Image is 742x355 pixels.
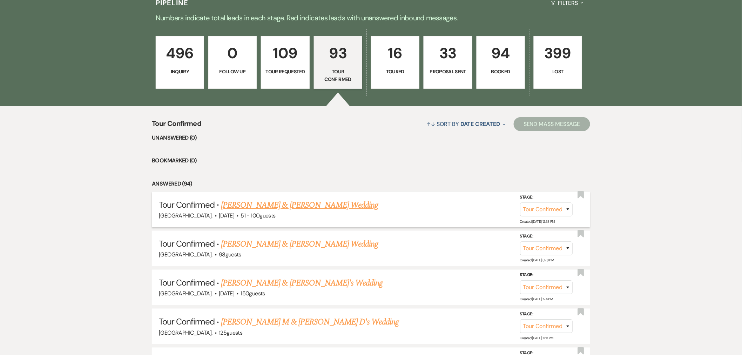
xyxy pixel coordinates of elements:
[160,41,200,65] p: 496
[427,120,436,128] span: ↑↓
[376,68,415,75] p: Toured
[152,133,590,142] li: Unanswered (0)
[371,36,419,89] a: 16Toured
[520,194,573,201] label: Stage:
[152,118,201,133] span: Tour Confirmed
[159,329,212,336] span: [GEOGRAPHIC_DATA].
[159,238,215,249] span: Tour Confirmed
[219,212,234,219] span: [DATE]
[428,68,467,75] p: Proposal Sent
[159,251,212,258] span: [GEOGRAPHIC_DATA].
[265,41,305,65] p: 109
[514,117,590,131] button: Send Mass Message
[376,41,415,65] p: 16
[213,41,252,65] p: 0
[219,290,234,297] span: [DATE]
[159,290,212,297] span: [GEOGRAPHIC_DATA].
[221,238,378,250] a: [PERSON_NAME] & [PERSON_NAME] Wedding
[159,316,215,327] span: Tour Confirmed
[160,68,200,75] p: Inquiry
[318,41,358,65] p: 93
[159,277,215,288] span: Tour Confirmed
[481,68,520,75] p: Booked
[265,68,305,75] p: Tour Requested
[221,277,383,289] a: [PERSON_NAME] & [PERSON_NAME]'s Wedding
[241,290,265,297] span: 150 guests
[219,251,241,258] span: 98 guests
[318,68,358,83] p: Tour Confirmed
[460,120,500,128] span: Date Created
[424,36,472,89] a: 33Proposal Sent
[208,36,257,89] a: 0Follow Up
[538,41,578,65] p: 399
[241,212,276,219] span: 51 - 100 guests
[213,68,252,75] p: Follow Up
[428,41,467,65] p: 33
[219,329,242,336] span: 125 guests
[424,115,508,133] button: Sort By Date Created
[538,68,578,75] p: Lost
[520,219,555,224] span: Created: [DATE] 12:33 PM
[314,36,362,89] a: 93Tour Confirmed
[481,41,520,65] p: 94
[221,199,378,212] a: [PERSON_NAME] & [PERSON_NAME] Wedding
[159,212,212,219] span: [GEOGRAPHIC_DATA].
[520,272,573,279] label: Stage:
[119,12,623,24] p: Numbers indicate total leads in each stage. Red indicates leads with unanswered inbound messages.
[152,156,590,165] li: Bookmarked (0)
[520,258,554,263] span: Created: [DATE] 8:28 PM
[534,36,582,89] a: 399Lost
[477,36,525,89] a: 94Booked
[520,297,553,302] span: Created: [DATE] 1:24 PM
[261,36,309,89] a: 109Tour Requested
[152,179,590,188] li: Answered (94)
[156,36,204,89] a: 496Inquiry
[221,316,399,328] a: [PERSON_NAME] M & [PERSON_NAME] D's Wedding
[159,199,215,210] span: Tour Confirmed
[520,336,553,341] span: Created: [DATE] 12:17 PM
[520,311,573,319] label: Stage:
[520,233,573,240] label: Stage:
